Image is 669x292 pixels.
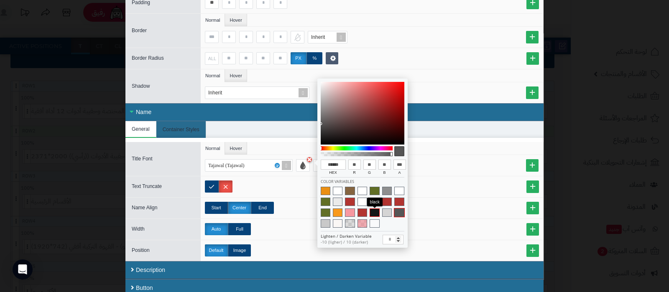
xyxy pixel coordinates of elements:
[228,244,251,256] label: Image
[363,170,376,178] span: g
[201,14,225,26] li: Normal
[367,198,383,206] div: black
[251,202,274,214] label: End
[132,156,153,162] span: Title Font
[321,170,346,178] span: hex
[201,142,225,155] li: Normal
[156,121,206,138] li: Container Styles
[393,170,406,178] span: a
[132,226,145,232] span: Width
[201,69,225,82] li: Normal
[225,142,247,155] li: Hover
[306,52,322,64] label: %
[225,14,247,26] li: Hover
[132,205,157,211] span: Name Align
[205,244,228,256] label: Default
[205,223,228,235] label: Auto
[208,87,230,99] div: Inherit
[132,28,147,33] span: Border
[132,183,162,189] span: Text Truncate
[13,259,33,279] div: Open Intercom Messenger
[208,160,253,171] div: Tajawal (Tajawal)
[311,34,325,40] span: Inherit
[225,69,247,82] li: Hover
[132,55,164,61] span: Border Radius
[205,202,228,214] label: Start
[132,247,150,253] span: Position
[378,170,391,178] span: b
[204,53,217,64] div: ALL
[132,83,150,89] span: Shadow
[125,261,544,279] div: Description
[125,103,544,121] div: Name
[291,52,306,64] label: px
[348,170,361,178] span: r
[228,202,251,214] label: Center
[228,223,251,235] label: Full
[125,121,156,138] li: General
